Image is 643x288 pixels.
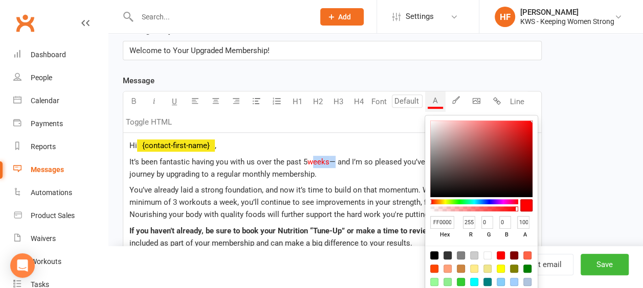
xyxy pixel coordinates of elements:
[13,204,108,227] a: Product Sales
[31,234,56,243] div: Waivers
[495,7,515,27] div: HF
[13,227,108,250] a: Waivers
[13,89,108,112] a: Calendar
[430,251,438,259] div: #000000
[31,119,63,128] div: Payments
[392,94,423,108] input: Default
[483,265,492,273] div: #f0e68c
[497,265,505,273] div: #ffff00
[470,265,478,273] div: #ffec8b
[497,251,505,259] div: #ff0000
[444,251,452,259] div: #333333
[520,8,614,17] div: [PERSON_NAME]
[483,251,492,259] div: #ffffff
[31,188,72,197] div: Automations
[12,10,38,36] a: Clubworx
[129,157,512,179] span: — and I’m so pleased you’ve chosen to continue your journey by upgrading to a regular monthly mem...
[507,91,527,112] button: Line
[123,112,174,132] button: Toggle HTML
[123,75,154,87] label: Message
[287,91,307,112] button: H1
[129,141,137,150] span: Hi
[430,229,460,242] label: hex
[134,10,307,24] input: Search...
[523,251,531,259] div: #ff6347
[457,278,465,286] div: #32cd32
[348,91,369,112] button: H4
[470,278,478,286] div: #00ffff
[470,251,478,259] div: #cccccc
[31,211,75,220] div: Product Sales
[13,66,108,89] a: People
[31,165,64,174] div: Messages
[13,250,108,273] a: Workouts
[129,157,307,166] span: It’s been fantastic having you with us over the past 5
[463,229,478,242] label: r
[444,278,452,286] div: #90ee90
[481,229,496,242] label: g
[510,265,518,273] div: #808000
[31,51,66,59] div: Dashboard
[129,46,270,55] span: Welcome to Your Upgraded Membership!
[13,158,108,181] a: Messages
[457,251,465,259] div: #808080
[510,278,518,286] div: #a2cffe
[425,91,446,112] button: A
[497,278,505,286] div: #87cefa
[483,278,492,286] div: #008080
[369,91,389,112] button: Font
[31,97,59,105] div: Calendar
[307,91,328,112] button: H2
[430,265,438,273] div: #ff4500
[31,74,52,82] div: People
[523,278,531,286] div: #b0c4de
[320,8,364,26] button: Add
[517,229,532,242] label: a
[338,13,351,21] span: Add
[31,257,61,266] div: Workouts
[457,265,465,273] div: #cd853f
[444,265,452,273] div: #ffa07a
[13,112,108,135] a: Payments
[129,226,495,235] span: If you haven’t already, be sure to book your Nutrition “Tune-Up” or make a time to review how it ...
[31,142,56,151] div: Reports
[510,251,518,259] div: #800000
[10,253,35,278] div: Open Intercom Messenger
[430,278,438,286] div: #98fb98
[215,141,216,150] span: ,
[164,91,185,112] button: U
[520,17,614,26] div: KWS - Keeping Women Strong
[129,185,526,219] span: You’ve already laid a strong foundation, and now it’s time to build on that momentum. With consis...
[13,135,108,158] a: Reports
[13,181,108,204] a: Automations
[523,265,531,273] div: #008000
[499,229,514,242] label: b
[581,254,629,275] button: Save
[307,157,329,166] span: weeks
[328,91,348,112] button: H3
[172,97,177,106] span: U
[406,5,434,28] span: Settings
[13,43,108,66] a: Dashboard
